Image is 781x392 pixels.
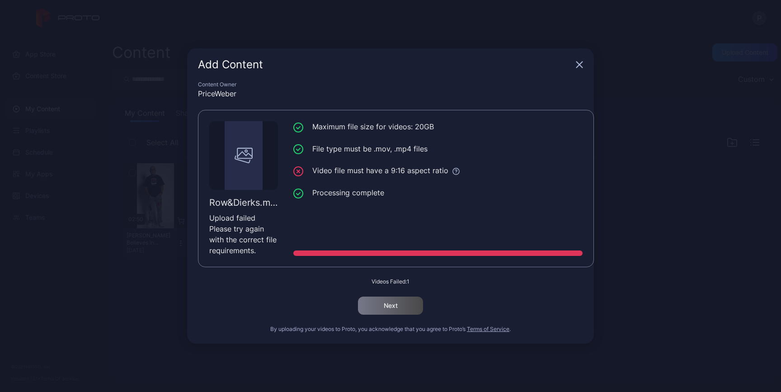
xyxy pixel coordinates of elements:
div: PriceWeber [198,88,583,99]
div: Please try again with the correct file requirements. [209,223,278,256]
div: Row&Dierks.mov [209,197,278,208]
button: Next [358,297,423,315]
div: Videos Failed: 1 [198,278,583,285]
li: Video file must have a 9:16 aspect ratio [293,165,583,176]
button: Terms of Service [467,326,509,333]
div: Content Owner [198,81,583,88]
li: File type must be .mov, .mp4 files [293,143,583,155]
div: By uploading your videos to Proto, you acknowledge that you agree to Proto’s . [198,326,583,333]
div: Upload failed [209,213,278,223]
li: Processing complete [293,187,583,198]
div: Next [384,302,398,309]
div: Add Content [198,59,572,70]
li: Maximum file size for videos: 20GB [293,121,583,132]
